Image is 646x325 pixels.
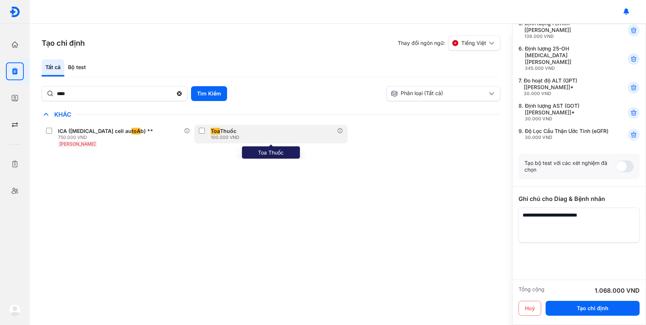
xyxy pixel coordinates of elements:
div: 750.000 VND [58,134,156,140]
div: Thuốc [211,128,236,134]
div: 5. [519,20,610,39]
div: Thay đổi ngôn ngữ: [398,36,500,51]
span: Tiếng Việt [461,40,486,46]
div: 9. [519,128,610,140]
div: 30.000 VND [525,116,610,122]
span: [PERSON_NAME] [59,141,96,147]
div: 30.000 VND [524,91,610,97]
div: Định lượng AST (GOT) [[PERSON_NAME]]* [525,103,610,122]
div: Ghi chú cho Diag & Bệnh nhân [519,194,640,203]
button: Tạo chỉ định [546,301,640,316]
div: 100.000 VND [211,134,239,140]
img: logo [9,304,21,316]
div: 139.000 VND [524,33,610,39]
div: Phân loại (Tất cả) [391,90,488,97]
div: 1.068.000 VND [595,286,640,295]
div: Tổng cộng [519,286,545,295]
div: Bộ test [64,59,90,77]
div: Độ Lọc Cầu Thận Ước Tính (eGFR) [525,128,608,140]
div: 7. [519,77,610,97]
div: Tạo bộ test với các xét nghiệm đã chọn [524,160,616,173]
div: 30.000 VND [525,134,608,140]
div: Định lượng 25-OH [MEDICAL_DATA] [[PERSON_NAME]] [525,45,610,71]
div: Định lượng Ferritin [[PERSON_NAME]] [524,20,610,39]
div: Tất cả [42,59,64,77]
div: 345.000 VND [525,65,610,71]
div: 8. [519,103,610,122]
div: Đo hoạt độ ALT (GPT) [[PERSON_NAME]]* [524,77,610,97]
h3: Tạo chỉ định [42,38,85,48]
span: Toa [211,128,220,134]
button: Huỷ [519,301,541,316]
span: Khác [51,111,75,118]
img: logo [9,6,20,17]
button: Tìm Kiếm [191,86,227,101]
span: toA [132,128,140,134]
div: ICA ([MEDICAL_DATA] cell au b) ** [58,128,153,134]
div: 6. [519,45,610,71]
